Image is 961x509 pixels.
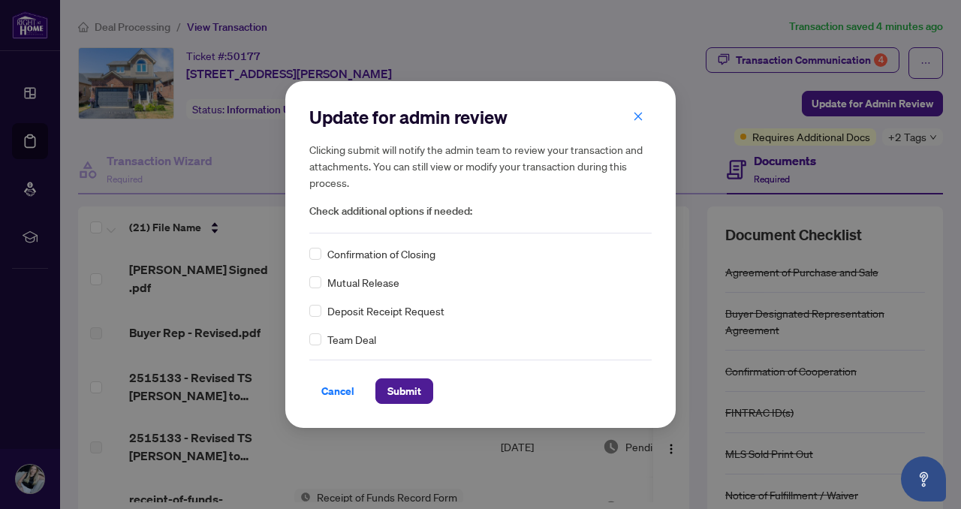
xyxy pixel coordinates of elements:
span: close [633,111,643,122]
span: Deposit Receipt Request [327,303,444,319]
span: Cancel [321,379,354,403]
h2: Update for admin review [309,105,652,129]
span: Check additional options if needed: [309,203,652,220]
h5: Clicking submit will notify the admin team to review your transaction and attachments. You can st... [309,141,652,191]
button: Open asap [901,456,946,501]
button: Submit [375,378,433,404]
span: Mutual Release [327,274,399,291]
span: Confirmation of Closing [327,245,435,262]
span: Team Deal [327,331,376,348]
button: Cancel [309,378,366,404]
span: Submit [387,379,421,403]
